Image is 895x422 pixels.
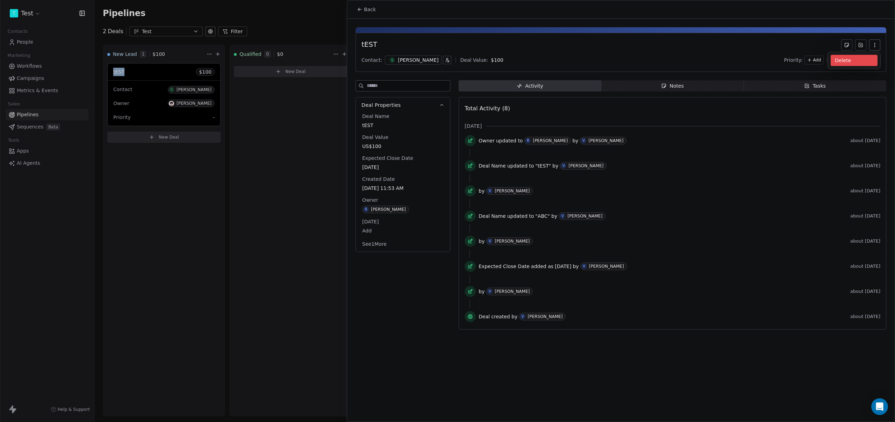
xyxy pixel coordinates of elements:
span: about [DATE] [850,264,880,269]
span: US$100 [362,143,444,150]
span: Deal Name [361,113,391,120]
div: Deal Value: [460,57,488,64]
span: about [DATE] [850,188,880,194]
span: Deal Name [479,162,506,169]
button: See1More [358,238,391,250]
div: V [563,163,565,169]
div: V [522,314,524,319]
div: [PERSON_NAME] [398,57,438,64]
span: updated to [507,213,534,220]
div: V [489,238,491,244]
span: [DATE] 11:53 AM [362,185,444,192]
span: Back [364,6,376,13]
div: V [561,213,564,219]
span: Priority: [784,57,803,64]
div: [PERSON_NAME] [567,214,602,219]
span: Deal Value [361,134,390,141]
span: Add [813,57,821,63]
span: [DATE] [465,123,482,129]
span: updated to [507,162,534,169]
span: tEST [362,122,444,129]
span: "ABC" [535,213,550,220]
span: by [552,162,558,169]
span: about [DATE] [850,289,880,294]
div: [PERSON_NAME] [528,314,563,319]
div: [PERSON_NAME] [371,207,406,212]
span: by [573,263,579,270]
span: by [479,187,485,194]
div: V [489,289,491,294]
span: [DATE] [555,263,571,270]
span: about [DATE] [850,138,880,143]
div: Deal Properties [356,113,450,252]
div: R [365,207,367,212]
div: Tasks [804,82,826,90]
span: by [572,137,578,144]
span: Created Date [361,176,396,183]
span: about [DATE] [850,238,880,244]
div: [PERSON_NAME] [589,264,624,269]
span: Owner [361,197,380,203]
span: by [479,238,485,245]
div: Notes [661,82,683,90]
div: Delete [831,55,878,66]
span: Expected Close Date [479,263,530,270]
span: Add [362,227,444,234]
span: $ 100 [491,57,503,63]
span: added as [531,263,553,270]
div: Contact: [361,57,382,64]
span: Expected Close Date [361,155,415,162]
div: [PERSON_NAME] [533,138,568,143]
span: about [DATE] [850,163,880,169]
span: updated to [496,137,523,144]
div: V [582,138,585,143]
span: S [389,57,395,63]
div: [PERSON_NAME] [568,163,603,168]
span: [DATE] [361,218,380,225]
span: about [DATE] [850,213,880,219]
span: by [479,288,485,295]
div: [PERSON_NAME] [495,188,530,193]
div: [PERSON_NAME] [495,289,530,294]
span: about [DATE] [850,314,880,319]
span: [DATE] [362,164,444,171]
div: tEST [361,39,377,51]
div: R [527,138,529,143]
span: Deal Properties [361,102,401,109]
div: Open Intercom Messenger [871,398,888,415]
span: Total Activity (8) [465,105,510,112]
div: V [583,264,585,269]
button: Deal Properties [356,97,450,113]
span: by [551,213,557,220]
span: Owner [479,137,495,144]
div: V [489,188,491,194]
div: [PERSON_NAME] [495,239,530,244]
button: Back [353,3,380,16]
span: "tEST" [535,162,551,169]
span: Deal Name [479,213,506,220]
span: Deal created by [479,313,517,320]
div: [PERSON_NAME] [588,138,623,143]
